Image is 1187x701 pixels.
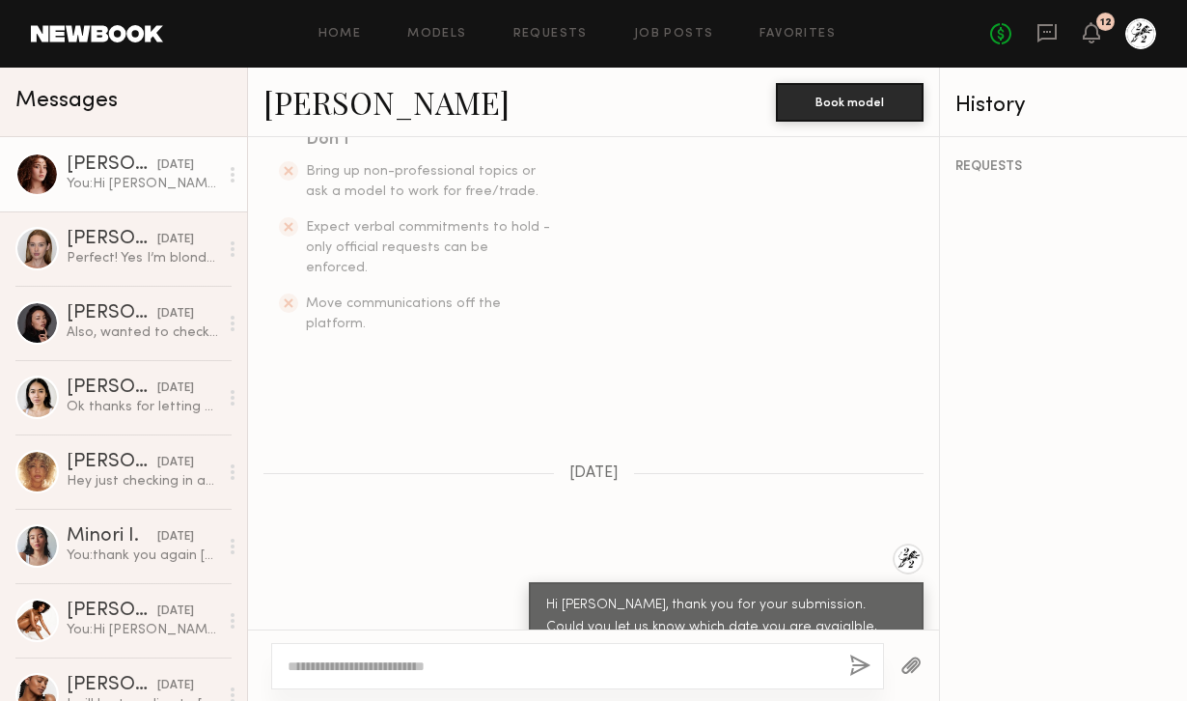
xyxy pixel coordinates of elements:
[157,528,194,547] div: [DATE]
[407,28,466,41] a: Models
[546,595,906,661] div: Hi [PERSON_NAME], thank you for your submission. Could you let us know which date you are avaialb...
[955,95,1172,117] div: History
[67,230,157,249] div: [PERSON_NAME]
[67,175,218,193] div: You: Hi [PERSON_NAME], thank you for your submission. Could you let us know which date you are av...
[67,527,157,547] div: Minori I.
[263,81,510,123] a: [PERSON_NAME]
[306,297,501,330] span: Move communications off the platform.
[634,28,714,41] a: Job Posts
[955,160,1172,174] div: REQUESTS
[157,156,194,175] div: [DATE]
[67,398,218,416] div: Ok thanks for letting me know. And yes, would love to work with you in the future :)
[67,155,157,175] div: [PERSON_NAME]
[67,602,157,621] div: [PERSON_NAME]
[157,231,194,249] div: [DATE]
[513,28,588,41] a: Requests
[157,603,194,621] div: [DATE]
[318,28,362,41] a: Home
[776,93,924,109] a: Book model
[67,304,157,323] div: [PERSON_NAME]
[67,453,157,472] div: [PERSON_NAME]
[67,547,218,565] div: You: thank you again [PERSON_NAME]!
[15,90,118,112] span: Messages
[759,28,836,41] a: Favorites
[67,621,218,639] div: You: Hi [PERSON_NAME], we are casting for a Japanese holistic skincare shoot and wondering if you...
[569,465,619,482] span: [DATE]
[157,677,194,695] div: [DATE]
[157,305,194,323] div: [DATE]
[1100,17,1112,28] div: 12
[306,165,538,198] span: Bring up non-professional topics or ask a model to work for free/trade.
[306,221,550,274] span: Expect verbal commitments to hold - only official requests can be enforced.
[776,83,924,122] button: Book model
[157,454,194,472] div: [DATE]
[67,323,218,342] div: Also, wanted to check if it’s all good to share the images on my social and portfolio?
[67,676,157,695] div: [PERSON_NAME]
[67,249,218,267] div: Perfect! Yes I’m blonde now, just wanted to warn you about my Instagram [PERSON_NAME]
[67,472,218,491] div: Hey just checking in and making sure my hours are confirmed in time!
[157,379,194,398] div: [DATE]
[67,379,157,398] div: [PERSON_NAME]
[306,126,553,154] div: Don’t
